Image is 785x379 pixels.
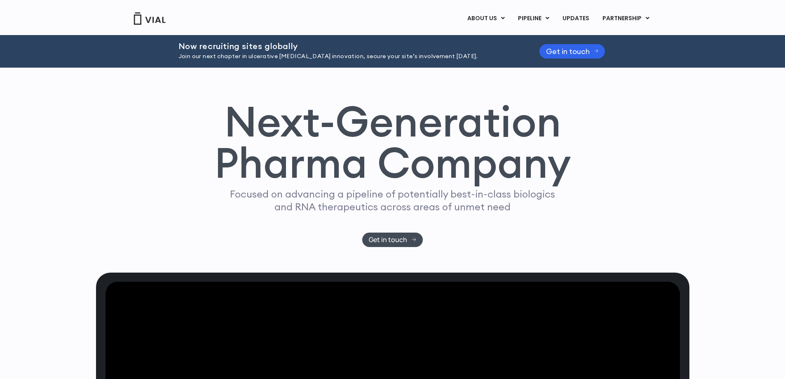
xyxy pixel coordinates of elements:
[369,237,407,243] span: Get in touch
[539,44,605,59] a: Get in touch
[596,12,656,26] a: PARTNERSHIPMenu Toggle
[511,12,555,26] a: PIPELINEMenu Toggle
[556,12,595,26] a: UPDATES
[362,233,423,247] a: Get in touch
[461,12,511,26] a: ABOUT USMenu Toggle
[178,42,519,51] h2: Now recruiting sites globally
[178,52,519,61] p: Join our next chapter in ulcerative [MEDICAL_DATA] innovation, secure your site’s involvement [DA...
[546,48,590,54] span: Get in touch
[214,101,571,184] h1: Next-Generation Pharma Company
[133,12,166,25] img: Vial Logo
[227,188,559,213] p: Focused on advancing a pipeline of potentially best-in-class biologics and RNA therapeutics acros...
